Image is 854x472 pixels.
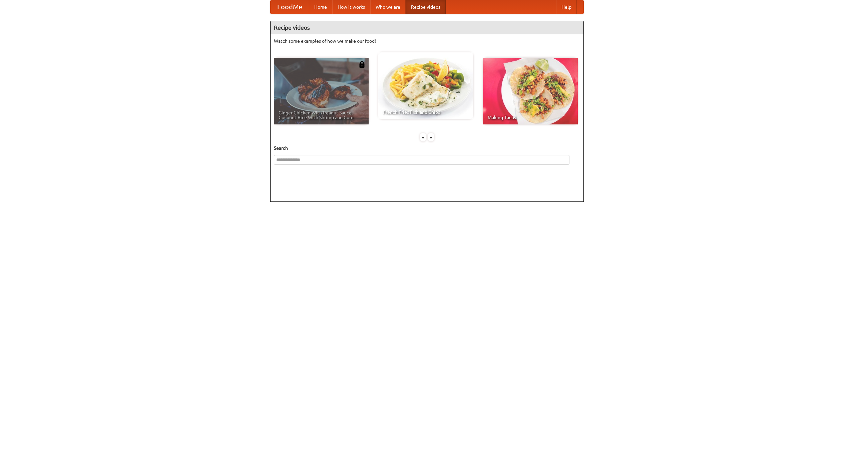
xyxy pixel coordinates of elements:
a: Making Tacos [483,58,578,124]
h5: Search [274,145,580,151]
a: Recipe videos [406,0,446,14]
a: Who we are [370,0,406,14]
a: Help [556,0,577,14]
p: Watch some examples of how we make our food! [274,38,580,44]
a: French Fries Fish and Chips [378,52,473,119]
a: FoodMe [271,0,309,14]
a: Home [309,0,332,14]
img: 483408.png [359,61,365,68]
a: How it works [332,0,370,14]
div: » [428,133,434,141]
span: French Fries Fish and Chips [383,110,468,114]
h4: Recipe videos [271,21,583,34]
div: « [420,133,426,141]
span: Making Tacos [488,115,573,120]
